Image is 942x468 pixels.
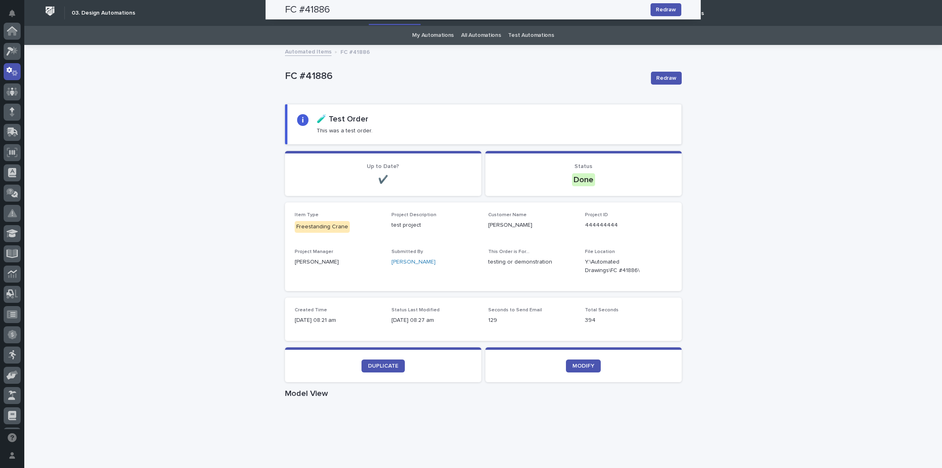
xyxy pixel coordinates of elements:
a: [PERSON_NAME] [391,258,436,266]
h2: 🧪 Test Order [317,114,368,124]
a: All Automations [461,26,501,45]
span: Up to Date? [367,164,399,169]
p: FC #41886 [340,47,370,56]
div: Notifications [10,10,21,23]
span: File Location [585,249,615,254]
p: 444444444 [585,221,672,230]
p: test project [391,221,478,230]
span: MODIFY [572,363,594,369]
button: Open support chat [4,429,21,446]
h2: 03. Design Automations [72,10,135,17]
p: 129 [488,316,575,325]
span: Created Time [295,308,327,313]
span: Seconds to Send Email [488,308,542,313]
a: Automated Items [285,47,332,56]
span: Redraw [656,74,676,82]
div: Done [572,173,595,186]
span: Status [574,164,592,169]
span: Status Last Modified [391,308,440,313]
div: Freestanding Crane [295,221,350,233]
img: Workspace Logo [43,4,57,19]
a: DUPLICATE [361,360,405,372]
span: Submitted By [391,249,423,254]
button: Redraw [651,72,682,85]
p: 394 [585,316,672,325]
span: This Order is For... [488,249,529,254]
p: This was a test order. [317,127,372,134]
span: Customer Name [488,213,527,217]
a: Test Automations [508,26,554,45]
span: Project ID [585,213,608,217]
span: Project Manager [295,249,333,254]
button: Notifications [4,5,21,22]
span: Total Seconds [585,308,619,313]
: Y:\Automated Drawings\FC #41886\ [585,258,653,275]
p: [PERSON_NAME] [488,221,575,230]
p: FC #41886 [285,70,644,82]
p: [PERSON_NAME] [295,258,382,266]
p: [DATE] 08:27 am [391,316,478,325]
p: [DATE] 08:21 am [295,316,382,325]
span: Project Description [391,213,436,217]
a: MODIFY [566,360,601,372]
span: DUPLICATE [368,363,398,369]
a: My Automations [412,26,454,45]
p: ✔️ [295,175,472,185]
h1: Model View [285,389,682,398]
p: testing or demonstration [488,258,575,266]
span: Item Type [295,213,319,217]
